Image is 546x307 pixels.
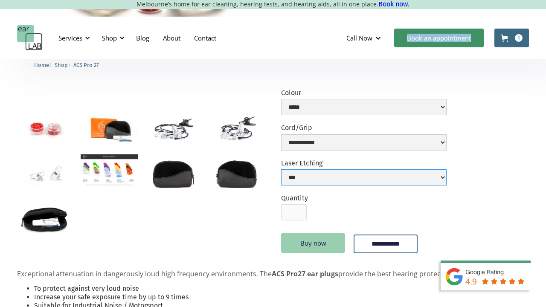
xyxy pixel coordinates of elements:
div: Services [53,25,93,51]
label: Laser Etching [281,159,447,167]
li: To protect against very loud noise [34,284,529,293]
span: ACS Pro 27 [73,62,99,68]
a: open lightbox [17,199,74,236]
a: open lightbox [81,110,137,148]
a: open lightbox [17,154,74,192]
label: Quantity [281,194,308,202]
label: Cord/Grip [281,124,447,132]
a: Home [34,61,49,69]
div: 1 [515,34,523,42]
a: Book an appointment [394,29,484,47]
div: Services [58,34,82,42]
li: 〉 [34,61,55,70]
a: Open cart containing 1 items [494,29,529,47]
li: Increase your safe exposure time by up to 9 times [34,293,529,301]
li: 〉 [55,61,73,70]
a: home [17,25,43,51]
div: Call Now [346,34,372,42]
a: Buy now [281,233,345,253]
div: Call Now [340,25,390,51]
strong: ACS Pro27 ear plugs [272,269,338,278]
a: Shop [55,61,68,69]
a: open lightbox [81,154,137,186]
a: open lightbox [208,154,265,192]
div: Shop [102,34,117,42]
a: Blog [129,26,156,50]
a: open lightbox [145,154,201,192]
a: open lightbox [17,110,74,147]
a: Contact [187,26,223,50]
span: Shop [55,62,68,68]
div: Shop [97,25,127,51]
label: Colour [281,89,447,97]
span: Home [34,62,49,68]
a: About [156,26,187,50]
a: ACS Pro 27 [73,61,99,69]
a: open lightbox [208,110,265,147]
p: Exceptional attenuation in dangerously loud high frequency environments. The provide the best hea... [17,270,529,278]
a: open lightbox [145,110,201,147]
